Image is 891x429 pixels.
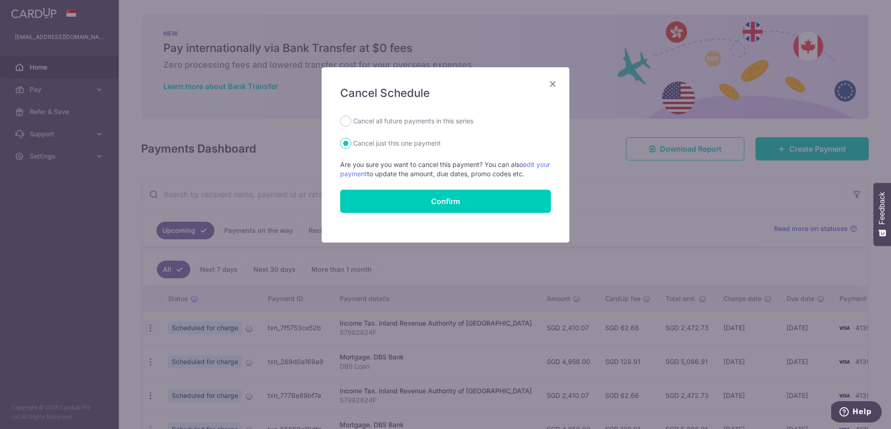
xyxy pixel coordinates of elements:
iframe: Opens a widget where you can find more information [831,401,882,424]
label: Cancel all future payments in this series [353,115,473,127]
button: Feedback - Show survey [873,183,891,246]
span: Feedback [878,192,886,224]
p: Are you sure you want to cancel this payment? You can also to update the amount, due dates, promo... [340,160,551,179]
button: Close [547,78,558,90]
label: Cancel just this one payment [353,138,441,149]
h5: Cancel Schedule [340,86,551,101]
button: Confirm [340,190,551,213]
